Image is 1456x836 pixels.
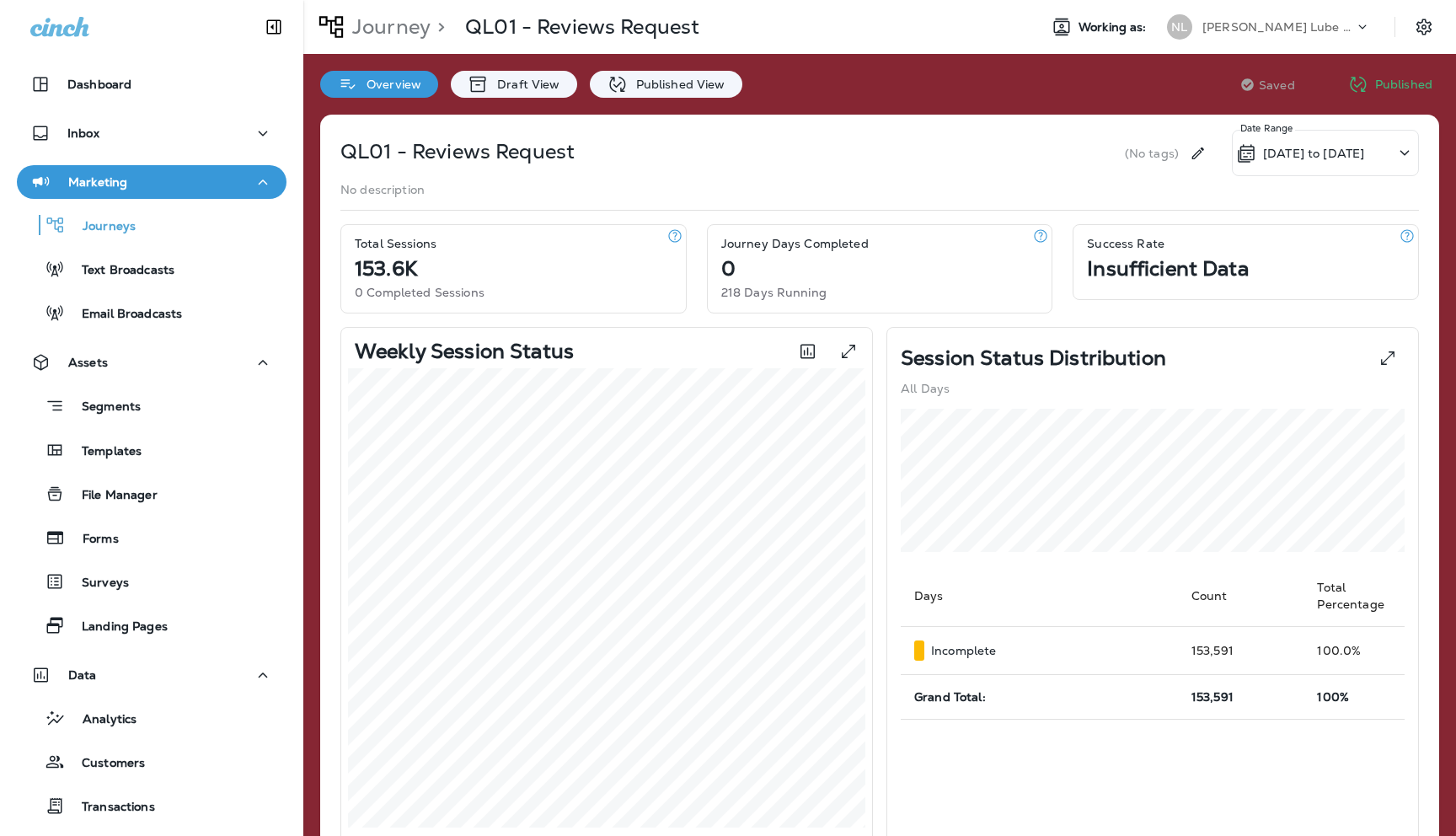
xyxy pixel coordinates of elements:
[1178,627,1304,675] td: 153,591
[250,10,297,44] button: Collapse Sidebar
[66,219,136,235] p: Journeys
[67,78,131,91] p: Dashboard
[355,345,574,358] p: Weekly Session Status
[1303,565,1405,627] th: Total Percentage
[340,138,575,165] p: QL01 - Reviews Request
[65,444,142,460] p: Templates
[1371,341,1405,375] button: View Pie expanded to full screen
[17,476,286,512] button: File Manager
[901,382,950,395] p: All Days
[65,488,158,504] p: File Manager
[65,756,145,772] p: Customers
[358,78,421,91] p: Overview
[66,712,136,728] p: Analytics
[17,251,286,287] button: Text Broadcasts
[17,658,286,692] button: Data
[355,286,484,299] p: 0 Completed Sessions
[1240,121,1295,135] p: Date Range
[1375,78,1432,91] p: Published
[17,432,286,468] button: Templates
[1202,20,1354,34] p: [PERSON_NAME] Lube Centers, Inc
[17,346,286,379] button: Assets
[465,14,699,40] p: QL01 - Reviews Request
[17,388,286,424] button: Segments
[1317,689,1349,705] span: 100%
[721,262,736,276] p: 0
[65,619,168,635] p: Landing Pages
[914,689,986,705] span: Grand Total:
[1178,565,1304,627] th: Count
[431,14,445,40] p: >
[721,237,869,250] p: Journey Days Completed
[901,565,1178,627] th: Days
[17,564,286,599] button: Surveys
[65,263,174,279] p: Text Broadcasts
[345,14,431,40] p: Journey
[65,307,182,323] p: Email Broadcasts
[355,262,417,276] p: 153.6K
[17,520,286,555] button: Forms
[1087,237,1164,250] p: Success Rate
[17,67,286,101] button: Dashboard
[17,700,286,736] button: Analytics
[67,126,99,140] p: Inbox
[628,78,725,91] p: Published View
[1125,147,1179,160] p: (No tags)
[901,351,1166,365] p: Session Status Distribution
[65,399,141,416] p: Segments
[1079,20,1150,35] span: Working as:
[68,356,108,369] p: Assets
[1259,78,1295,92] span: Saved
[1409,12,1439,42] button: Settings
[832,335,865,368] button: View graph expanded to full screen
[355,237,436,250] p: Total Sessions
[931,644,996,657] p: Incomplete
[340,183,425,196] p: No description
[1191,689,1234,705] span: 153,591
[1087,262,1248,276] p: Insufficient Data
[17,744,286,780] button: Customers
[65,576,129,592] p: Surveys
[489,78,559,91] p: Draft View
[1263,147,1364,160] p: [DATE] to [DATE]
[66,532,119,548] p: Forms
[17,116,286,150] button: Inbox
[17,788,286,823] button: Transactions
[1167,14,1192,40] div: NL
[1182,130,1213,176] div: Edit
[17,295,286,330] button: Email Broadcasts
[65,800,155,816] p: Transactions
[17,165,286,199] button: Marketing
[17,608,286,643] button: Landing Pages
[721,286,827,299] p: 218 Days Running
[17,207,286,243] button: Journeys
[790,335,825,368] button: Toggle between session count and session percentage
[68,175,127,189] p: Marketing
[1303,627,1405,675] td: 100.0 %
[68,668,97,682] p: Data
